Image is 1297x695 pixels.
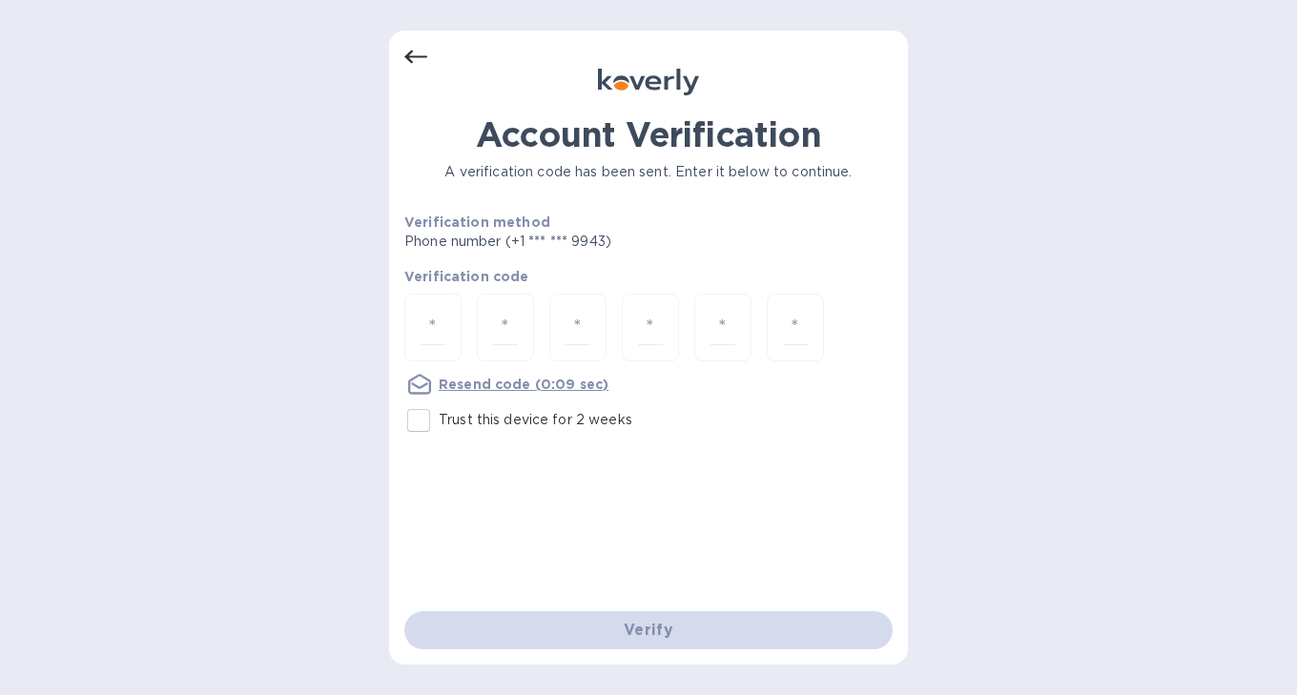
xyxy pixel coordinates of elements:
p: Trust this device for 2 weeks [439,410,632,430]
b: Verification method [404,215,550,230]
p: A verification code has been sent. Enter it below to continue. [404,162,893,182]
h1: Account Verification [404,114,893,154]
p: Verification code [404,267,893,286]
p: Phone number (+1 *** *** 9943) [404,232,757,252]
u: Resend code (0:09 sec) [439,377,608,392]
